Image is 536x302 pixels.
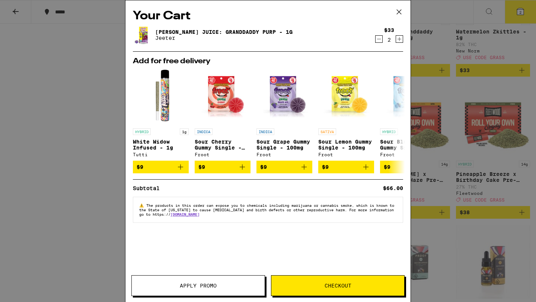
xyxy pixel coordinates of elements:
[4,5,54,11] span: Hi. Need any help?
[318,139,374,151] p: Sour Lemon Gummy Single - 100mg
[318,152,374,157] div: Froot
[133,152,189,157] div: Tutti
[133,186,165,191] div: Subtotal
[380,128,398,135] p: HYBRID
[318,69,374,161] a: Open page for Sour Lemon Gummy Single - 100mg from Froot
[318,128,336,135] p: SATIVA
[170,212,200,216] a: [DOMAIN_NAME]
[133,58,403,65] h2: Add for free delivery
[384,27,394,33] div: $33
[256,139,312,151] p: Sour Grape Gummy Single - 100mg
[380,152,436,157] div: Froot
[380,69,436,161] a: Open page for Sour Blue Razz Gummy Single - 100mg from Froot
[137,164,143,170] span: $9
[256,69,312,161] a: Open page for Sour Grape Gummy Single - 100mg from Froot
[384,37,394,43] div: 2
[318,161,374,173] button: Add to bag
[322,164,329,170] span: $9
[133,8,403,25] h2: Your Cart
[380,69,436,125] img: Froot - Sour Blue Razz Gummy Single - 100mg
[195,69,251,125] img: Froot - Sour Cherry Gummy Single - 100mg
[155,29,293,35] a: [PERSON_NAME] Juice: Granddaddy Purp - 1g
[133,69,189,161] a: Open page for White Widow Infused - 1g from Tutti
[271,275,405,296] button: Checkout
[195,139,251,151] p: Sour Cherry Gummy Single - 100mg
[195,152,251,157] div: Froot
[380,139,436,151] p: Sour Blue Razz Gummy Single - 100mg
[139,203,394,216] span: The products in this order can expose you to chemicals including marijuana or cannabis smoke, whi...
[260,164,267,170] span: $9
[195,128,213,135] p: INDICA
[256,69,312,125] img: Froot - Sour Grape Gummy Single - 100mg
[155,35,293,41] p: Jeeter
[198,164,205,170] span: $9
[133,128,151,135] p: HYBRID
[133,25,154,45] img: Jeeter Juice: Granddaddy Purp - 1g
[375,35,383,43] button: Decrement
[180,128,189,135] p: 1g
[195,69,251,161] a: Open page for Sour Cherry Gummy Single - 100mg from Froot
[195,161,251,173] button: Add to bag
[133,139,189,151] p: White Widow Infused - 1g
[180,283,217,288] span: Apply Promo
[131,275,265,296] button: Apply Promo
[325,283,351,288] span: Checkout
[133,69,189,125] img: Tutti - White Widow Infused - 1g
[384,164,390,170] span: $9
[396,35,403,43] button: Increment
[256,128,274,135] p: INDICA
[380,161,436,173] button: Add to bag
[256,152,312,157] div: Froot
[383,186,403,191] div: $66.00
[256,161,312,173] button: Add to bag
[318,69,374,125] img: Froot - Sour Lemon Gummy Single - 100mg
[139,203,146,208] span: ⚠️
[133,161,189,173] button: Add to bag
